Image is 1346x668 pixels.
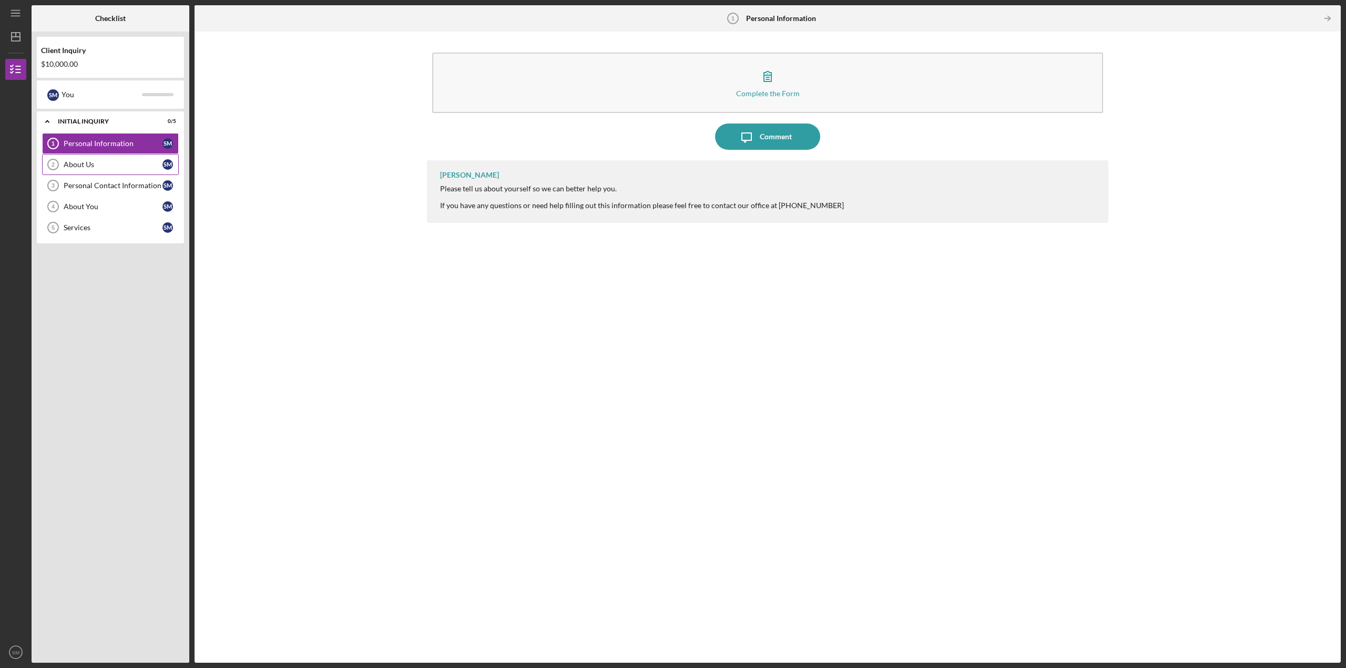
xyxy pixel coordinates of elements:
[52,161,55,168] tspan: 2
[746,14,816,23] b: Personal Information
[41,60,180,68] div: $10,000.00
[52,203,55,210] tspan: 4
[52,224,55,231] tspan: 5
[95,14,126,23] b: Checklist
[47,89,59,101] div: S M
[162,222,173,233] div: S M
[64,223,162,232] div: Services
[64,139,162,148] div: Personal Information
[5,642,26,663] button: SM
[760,124,792,150] div: Comment
[41,46,180,55] div: Client Inquiry
[162,201,173,212] div: S M
[432,53,1103,113] button: Complete the Form
[52,182,55,189] tspan: 3
[440,184,844,193] div: Please tell us about yourself so we can better help you.
[42,196,179,217] a: 4About YouSM
[58,118,150,125] div: Initial Inquiry
[440,171,499,179] div: [PERSON_NAME]
[42,133,179,154] a: 1Personal InformationSM
[52,140,55,147] tspan: 1
[157,118,176,125] div: 0 / 5
[162,138,173,149] div: S M
[64,202,162,211] div: About You
[42,175,179,196] a: 3Personal Contact InformationSM
[62,86,142,104] div: You
[736,89,800,97] div: Complete the Form
[715,124,820,150] button: Comment
[162,159,173,170] div: S M
[64,160,162,169] div: About Us
[731,15,734,22] tspan: 1
[64,181,162,190] div: Personal Contact Information
[42,217,179,238] a: 5ServicesSM
[440,201,844,210] div: If you have any questions or need help filling out this information please feel free to contact o...
[42,154,179,175] a: 2About UsSM
[162,180,173,191] div: S M
[12,650,19,655] text: SM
